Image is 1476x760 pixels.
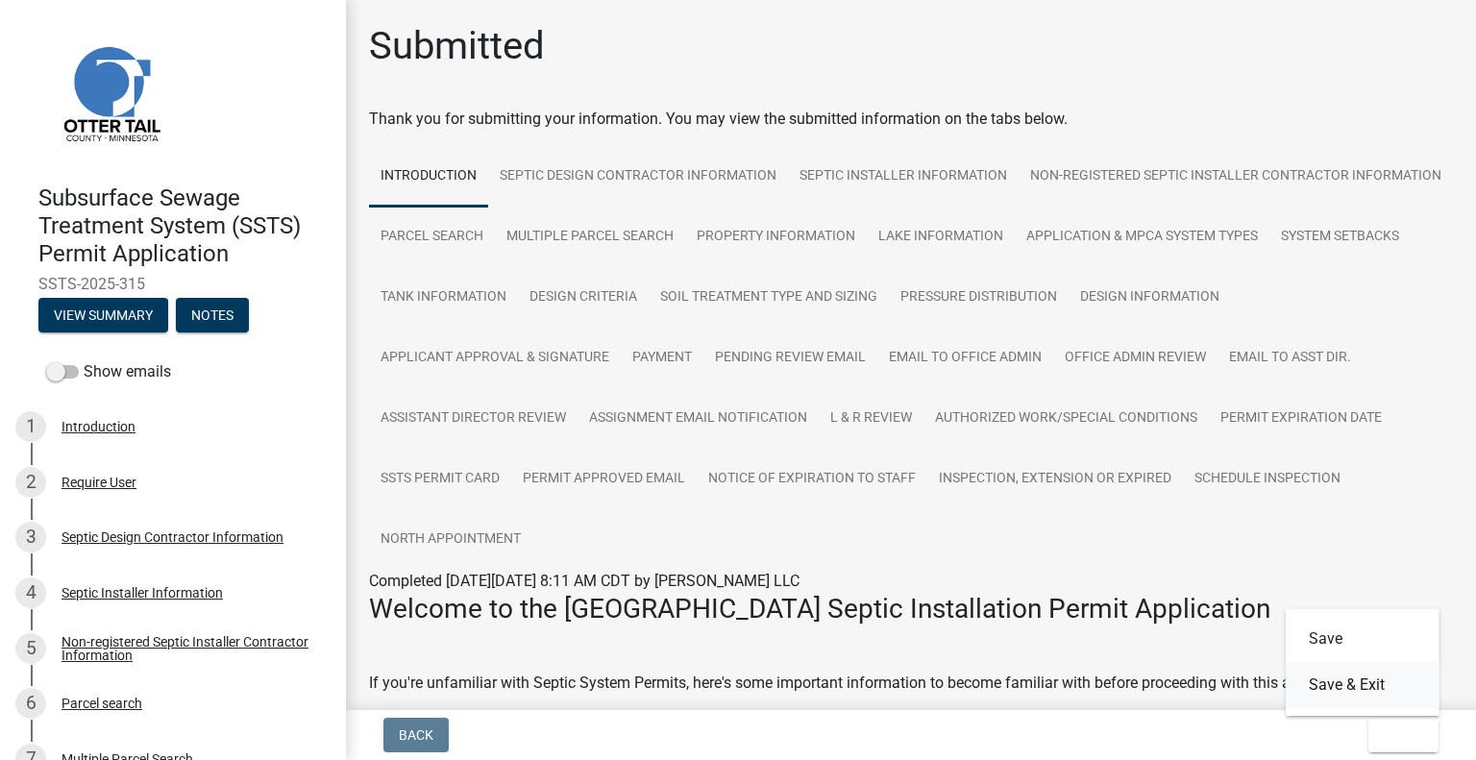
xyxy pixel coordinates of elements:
[369,23,545,69] h1: Submitted
[877,328,1053,389] a: Email to Office Admin
[1209,388,1393,450] a: Permit Expiration Date
[38,298,168,332] button: View Summary
[61,530,283,544] div: Septic Design Contractor Information
[176,309,249,325] wm-modal-confirm: Notes
[1183,449,1352,510] a: Schedule Inspection
[15,467,46,498] div: 2
[819,388,923,450] a: L & R Review
[697,449,927,510] a: Notice of Expiration to Staff
[38,20,183,164] img: Otter Tail County, Minnesota
[889,267,1069,329] a: Pressure Distribution
[703,328,877,389] a: Pending review Email
[369,388,578,450] a: Assistant Director Review
[369,108,1453,131] div: Thank you for submitting your information. You may view the submitted information on the tabs below.
[61,476,136,489] div: Require User
[15,688,46,719] div: 6
[369,572,799,590] span: Completed [DATE][DATE] 8:11 AM CDT by [PERSON_NAME] LLC
[61,586,223,600] div: Septic Installer Information
[15,522,46,552] div: 3
[15,577,46,608] div: 4
[369,146,488,208] a: Introduction
[1069,267,1231,329] a: Design Information
[495,207,685,268] a: Multiple Parcel Search
[61,420,135,433] div: Introduction
[1286,616,1439,662] button: Save
[369,509,532,571] a: North Appointment
[369,328,621,389] a: Applicant Approval & Signature
[369,672,1453,695] p: If you're unfamiliar with Septic System Permits, here's some important information to become fami...
[1286,608,1439,716] div: Exit
[38,184,331,267] h4: Subsurface Sewage Treatment System (SSTS) Permit Application
[1053,328,1218,389] a: Office Admin Review
[1368,718,1439,752] button: Exit
[38,275,307,293] span: SSTS-2025-315
[383,718,449,752] button: Back
[927,449,1183,510] a: Inspection, Extension or EXPIRED
[1015,207,1269,268] a: Application & MPCA System Types
[15,633,46,664] div: 5
[578,388,819,450] a: Assignment Email Notification
[649,267,889,329] a: Soil Treatment Type and Sizing
[61,697,142,710] div: Parcel search
[1384,727,1412,743] span: Exit
[1286,662,1439,708] button: Save & Exit
[1019,146,1453,208] a: Non-registered Septic Installer Contractor Information
[369,593,1453,625] h3: Welcome to the [GEOGRAPHIC_DATA] Septic Installation Permit Application
[61,635,315,662] div: Non-registered Septic Installer Contractor Information
[685,207,867,268] a: Property Information
[369,449,511,510] a: SSTS Permit Card
[46,360,171,383] label: Show emails
[1218,328,1363,389] a: Email to Asst Dir.
[923,388,1209,450] a: Authorized Work/Special Conditions
[1269,207,1411,268] a: System Setbacks
[621,328,703,389] a: Payment
[511,449,697,510] a: Permit Approved Email
[867,207,1015,268] a: Lake Information
[369,267,518,329] a: Tank Information
[369,207,495,268] a: Parcel search
[488,146,788,208] a: Septic Design Contractor Information
[518,267,649,329] a: Design Criteria
[15,411,46,442] div: 1
[399,727,433,743] span: Back
[38,309,168,325] wm-modal-confirm: Summary
[176,298,249,332] button: Notes
[788,146,1019,208] a: Septic Installer Information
